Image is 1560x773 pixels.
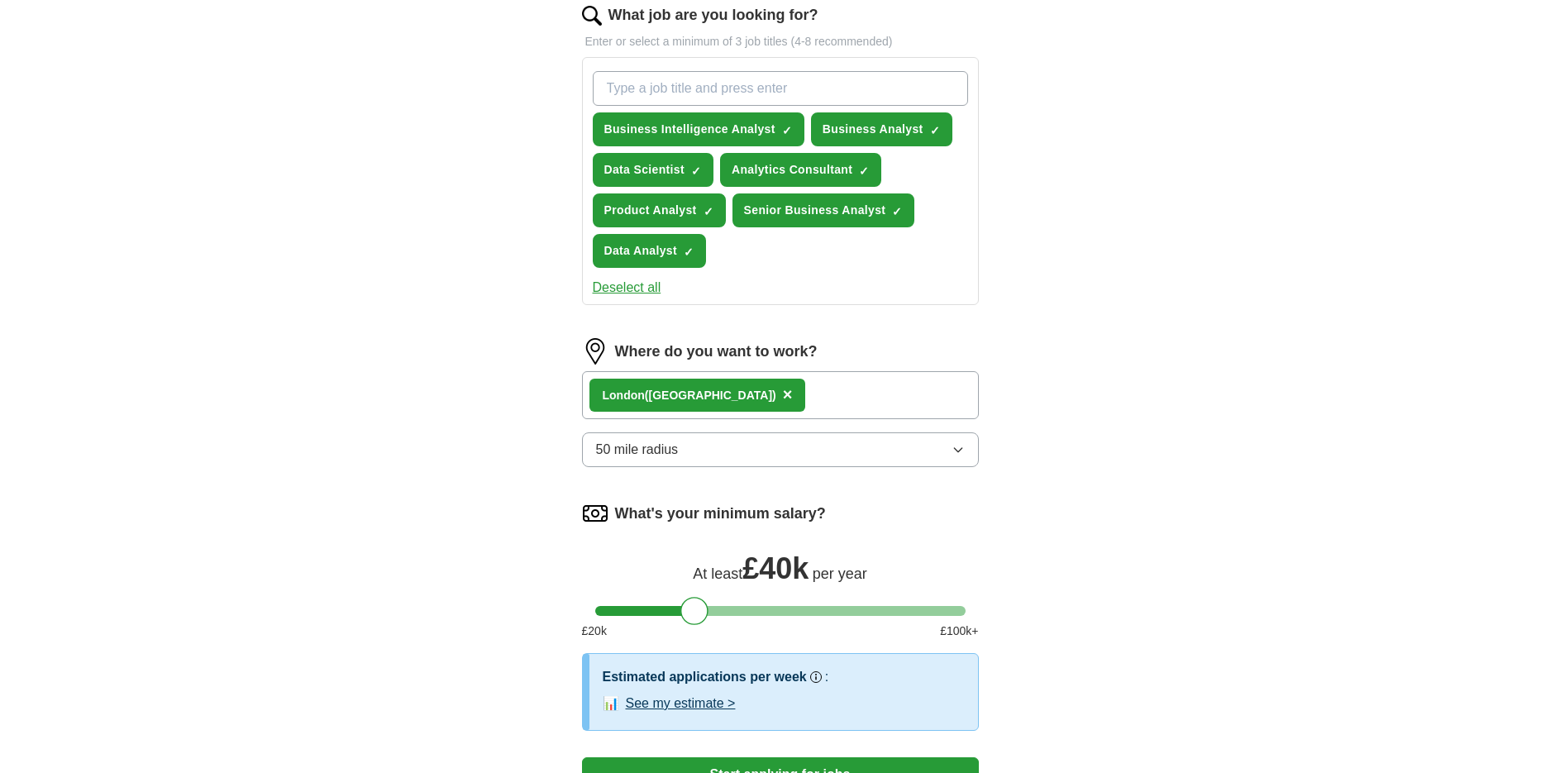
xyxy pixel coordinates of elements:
[596,440,679,460] span: 50 mile radius
[645,389,776,402] span: ([GEOGRAPHIC_DATA])
[691,165,701,178] span: ✓
[859,165,869,178] span: ✓
[604,161,685,179] span: Data Scientist
[811,112,952,146] button: Business Analyst✓
[742,551,809,585] span: £ 40k
[582,432,979,467] button: 50 mile radius
[604,242,678,260] span: Data Analyst
[704,205,713,218] span: ✓
[603,389,617,402] strong: Lo
[582,338,608,365] img: location.png
[593,234,707,268] button: Data Analyst✓
[823,121,923,138] span: Business Analyst
[593,278,661,298] button: Deselect all
[582,623,607,640] span: £ 20 k
[603,387,776,404] div: ndon
[582,33,979,50] p: Enter or select a minimum of 3 job titles (4-8 recommended)
[582,500,608,527] img: salary.png
[615,503,826,525] label: What's your minimum salary?
[626,694,736,713] button: See my estimate >
[732,161,852,179] span: Analytics Consultant
[603,667,807,687] h3: Estimated applications per week
[582,6,602,26] img: search.png
[732,193,915,227] button: Senior Business Analyst✓
[744,202,886,219] span: Senior Business Analyst
[720,153,881,187] button: Analytics Consultant✓
[603,694,619,713] span: 📊
[615,341,818,363] label: Where do you want to work?
[892,205,902,218] span: ✓
[930,124,940,137] span: ✓
[604,121,775,138] span: Business Intelligence Analyst
[593,71,968,106] input: Type a job title and press enter
[593,153,714,187] button: Data Scientist✓
[684,246,694,259] span: ✓
[693,565,742,582] span: At least
[825,667,828,687] h3: :
[813,565,867,582] span: per year
[593,112,804,146] button: Business Intelligence Analyst✓
[782,124,792,137] span: ✓
[604,202,697,219] span: Product Analyst
[783,385,793,403] span: ×
[783,383,793,408] button: ×
[608,4,818,26] label: What job are you looking for?
[593,193,726,227] button: Product Analyst✓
